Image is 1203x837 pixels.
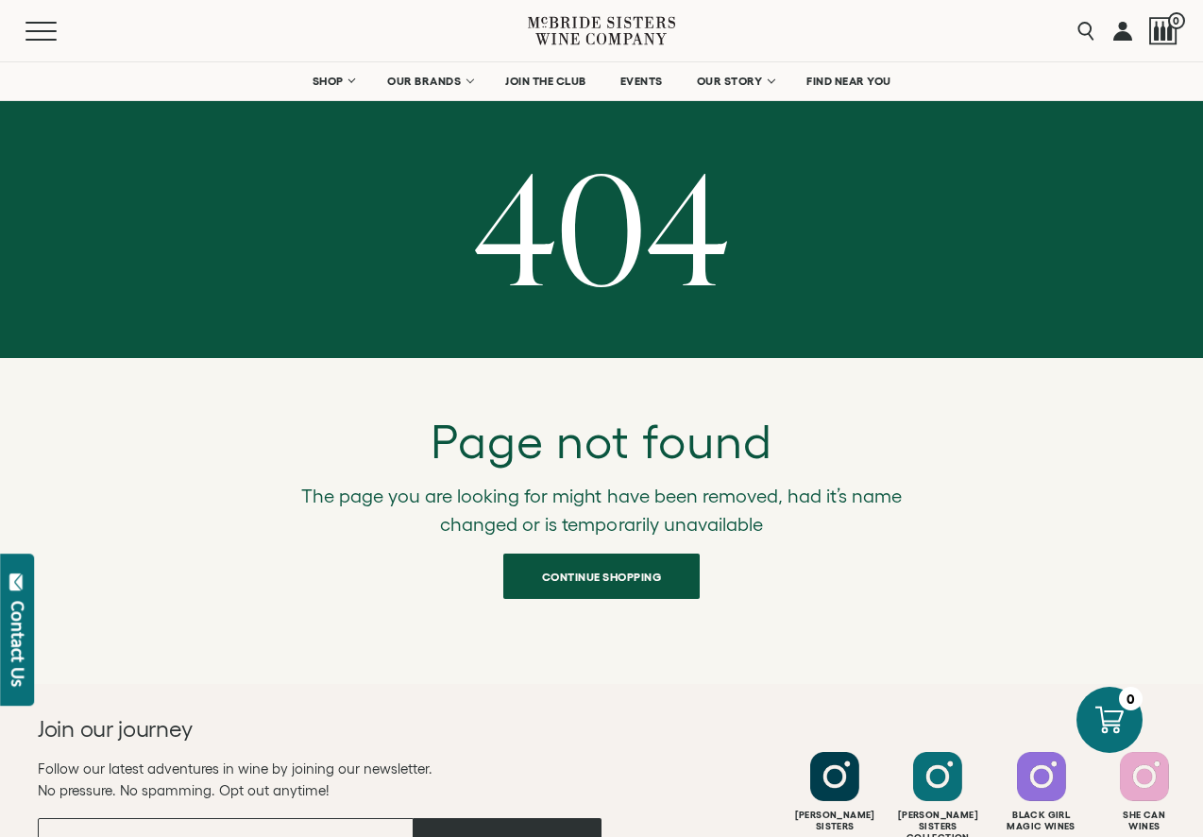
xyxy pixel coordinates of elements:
div: Black Girl Magic Wines [992,810,1091,832]
span: JOIN THE CLUB [505,75,586,88]
span: FIND NEAR YOU [806,75,891,88]
span: OUR BRANDS [387,75,461,88]
a: EVENTS [608,62,675,100]
p: Follow our latest adventures in wine by joining our newsletter. No pressure. No spamming. Opt out... [38,758,601,801]
div: She Can Wines [1095,810,1194,832]
h2: Join our journey [38,714,545,744]
a: OUR STORY [685,62,786,100]
a: Follow McBride Sisters on Instagram [PERSON_NAME]Sisters [786,752,884,832]
a: Follow Black Girl Magic Wines on Instagram Black GirlMagic Wines [992,752,1091,832]
button: Mobile Menu Trigger [25,22,93,41]
span: OUR STORY [697,75,763,88]
a: Continue shopping [503,554,701,599]
a: JOIN THE CLUB [493,62,599,100]
h1: 404 [14,150,1189,301]
span: EVENTS [620,75,663,88]
a: SHOP [299,62,365,100]
h2: Page not found [276,415,927,468]
div: 0 [1119,687,1143,710]
span: SHOP [312,75,344,88]
span: 0 [1168,12,1185,29]
a: FIND NEAR YOU [794,62,904,100]
div: [PERSON_NAME] Sisters [786,810,884,832]
a: OUR BRANDS [375,62,483,100]
a: Follow SHE CAN Wines on Instagram She CanWines [1095,752,1194,832]
span: Continue shopping [509,558,695,595]
div: Contact Us [8,601,27,687]
p: The page you are looking for might have been removed, had it’s name changed or is temporarily una... [276,483,927,538]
